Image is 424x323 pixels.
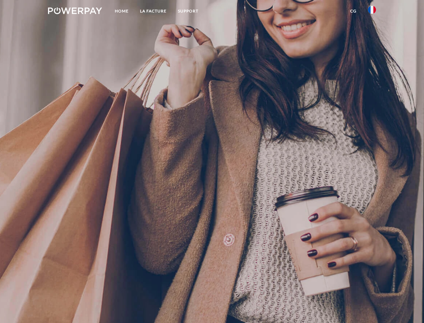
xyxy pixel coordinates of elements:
[109,5,134,17] a: Home
[134,5,172,17] a: LA FACTURE
[344,5,362,17] a: CG
[172,5,204,17] a: Support
[368,6,376,14] img: fr
[48,7,102,14] img: logo-powerpay-white.svg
